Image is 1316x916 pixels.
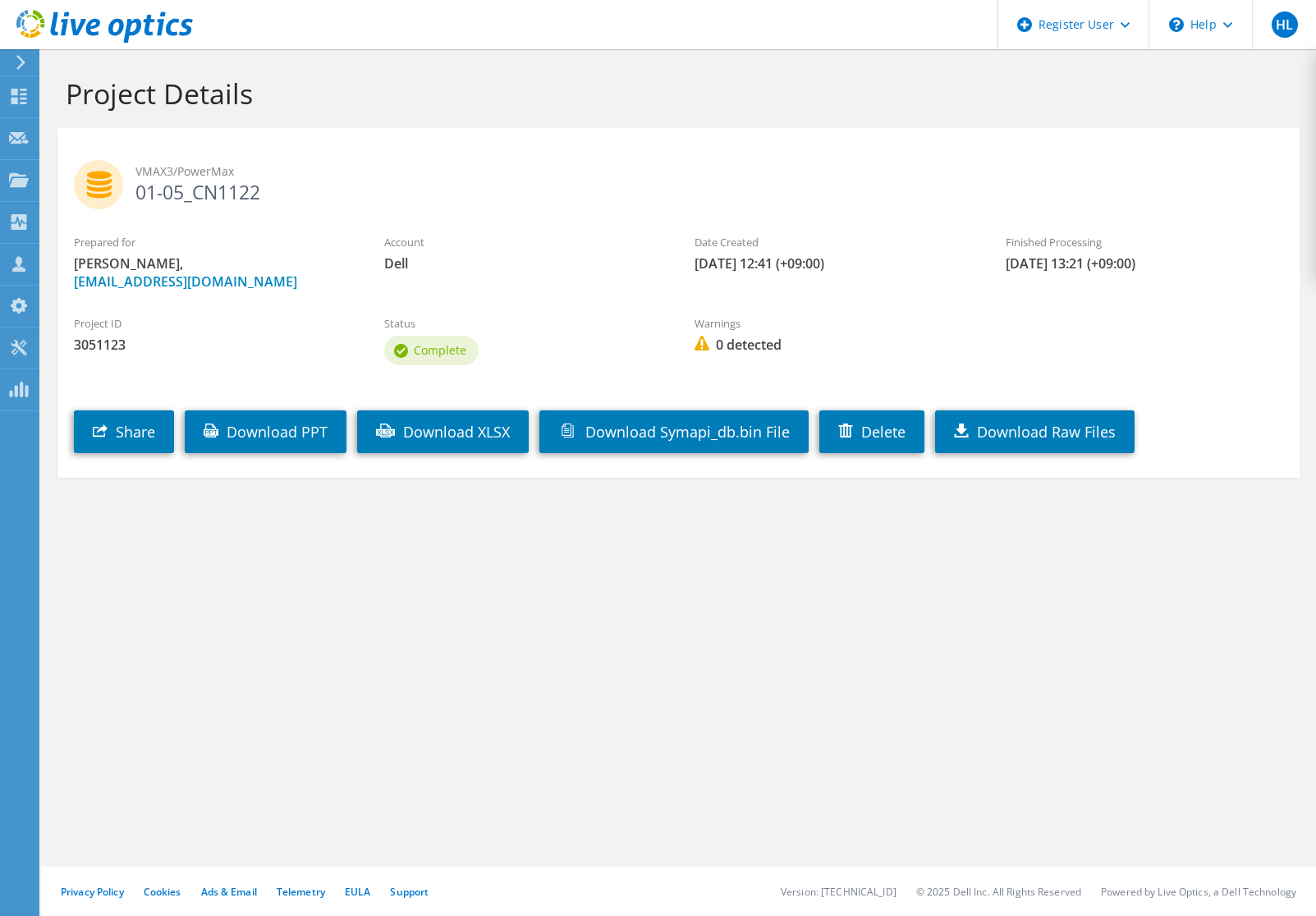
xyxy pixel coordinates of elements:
[384,315,662,332] label: Status
[916,885,1081,899] li: © 2025 Dell Inc. All Rights Reserved
[74,234,351,250] label: Prepared for
[695,254,972,273] span: [DATE] 12:41 (+09:00)
[819,410,924,453] a: Delete
[414,342,466,358] span: Complete
[74,410,174,453] a: Share
[357,410,529,453] a: Download XLSX
[66,76,1283,111] h1: Project Details
[345,885,370,899] a: EULA
[185,410,346,453] a: Download PPT
[74,254,351,291] span: [PERSON_NAME],
[1101,885,1296,899] li: Powered by Live Optics, a Dell Technology
[390,885,429,899] a: Support
[695,234,972,250] label: Date Created
[74,160,1283,201] h2: 01-05_CN1122
[384,254,662,273] span: Dell
[935,410,1135,453] a: Download Raw Files
[1006,254,1283,273] span: [DATE] 13:21 (+09:00)
[135,163,1283,181] span: VMAX3/PowerMax
[74,273,297,291] a: [EMAIL_ADDRESS][DOMAIN_NAME]
[781,885,896,899] li: Version: [TECHNICAL_ID]
[61,885,124,899] a: Privacy Policy
[1272,11,1298,38] span: HL
[1169,17,1184,32] svg: \n
[74,315,351,332] label: Project ID
[201,885,257,899] a: Ads & Email
[539,410,809,453] a: Download Symapi_db.bin File
[695,315,972,332] label: Warnings
[277,885,325,899] a: Telemetry
[384,234,662,250] label: Account
[1006,234,1283,250] label: Finished Processing
[695,336,972,354] span: 0 detected
[74,336,351,354] span: 3051123
[144,885,181,899] a: Cookies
